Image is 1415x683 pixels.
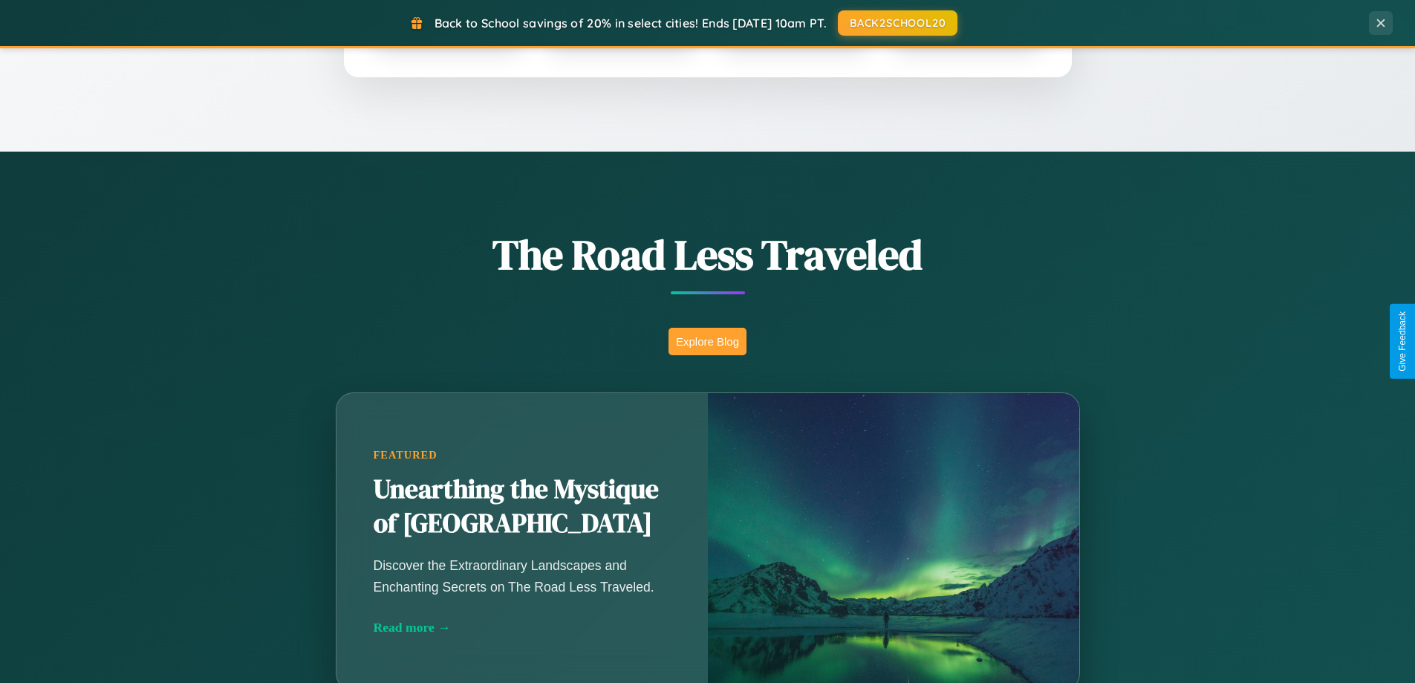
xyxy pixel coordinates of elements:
[374,449,671,462] div: Featured
[669,328,746,355] button: Explore Blog
[435,16,827,30] span: Back to School savings of 20% in select cities! Ends [DATE] 10am PT.
[374,473,671,541] h2: Unearthing the Mystique of [GEOGRAPHIC_DATA]
[374,620,671,635] div: Read more →
[838,10,957,36] button: BACK2SCHOOL20
[1397,311,1408,372] div: Give Feedback
[374,555,671,597] p: Discover the Extraordinary Landscapes and Enchanting Secrets on The Road Less Traveled.
[262,226,1154,283] h1: The Road Less Traveled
